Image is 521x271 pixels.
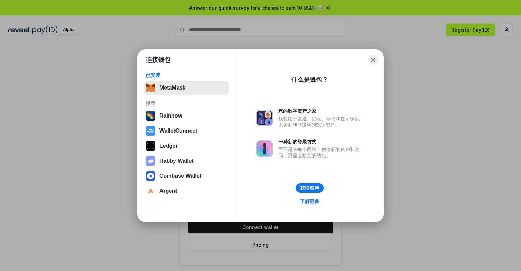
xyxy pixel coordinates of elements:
img: svg+xml,%3Csvg%20xmlns%3D%22http%3A%2F%2Fwww.w3.org%2F2000%2Fsvg%22%20width%3D%2228%22%20height%3... [146,141,155,151]
button: Rainbow [144,109,229,123]
img: svg+xml,%3Csvg%20fill%3D%22none%22%20height%3D%2233%22%20viewBox%3D%220%200%2035%2033%22%20width%... [146,83,155,93]
div: 一种新的登录方式 [278,139,363,145]
div: 已安装 [146,72,227,78]
div: 您的数字资产之家 [278,108,363,114]
button: Argent [144,184,229,198]
img: svg+xml,%3Csvg%20width%3D%2228%22%20height%3D%2228%22%20viewBox%3D%220%200%2028%2028%22%20fill%3D... [146,186,155,196]
button: Coinbase Wallet [144,169,229,183]
a: 了解更多 [296,197,323,206]
img: svg+xml,%3Csvg%20xmlns%3D%22http%3A%2F%2Fwww.w3.org%2F2000%2Fsvg%22%20fill%3D%22none%22%20viewBox... [146,156,155,166]
div: Ledger [159,143,178,149]
div: 推荐 [146,100,227,106]
div: Coinbase Wallet [159,173,201,179]
button: Close [368,55,378,65]
div: 而不是在每个网站上创建新的账户和密码，只需连接您的钱包。 [278,146,363,159]
div: 了解更多 [300,198,319,204]
img: svg+xml,%3Csvg%20width%3D%2228%22%20height%3D%2228%22%20viewBox%3D%220%200%2028%2028%22%20fill%3D... [146,171,155,181]
div: 获取钱包 [300,185,319,191]
img: svg+xml,%3Csvg%20width%3D%2228%22%20height%3D%2228%22%20viewBox%3D%220%200%2028%2028%22%20fill%3D... [146,126,155,136]
div: 什么是钱包？ [291,76,328,84]
h1: 连接钱包 [146,56,170,64]
button: WalletConnect [144,124,229,138]
img: svg+xml,%3Csvg%20xmlns%3D%22http%3A%2F%2Fwww.w3.org%2F2000%2Fsvg%22%20fill%3D%22none%22%20viewBox... [256,140,273,157]
div: MetaMask [159,85,185,91]
button: MetaMask [144,81,229,95]
button: Rabby Wallet [144,154,229,168]
div: Rainbow [159,113,182,119]
div: Rabby Wallet [159,158,194,164]
img: svg+xml,%3Csvg%20width%3D%22120%22%20height%3D%22120%22%20viewBox%3D%220%200%20120%20120%22%20fil... [146,111,155,121]
div: 钱包用于发送、接收、存储和显示像以太坊和NFT这样的数字资产。 [278,116,363,128]
div: Argent [159,188,177,194]
div: WalletConnect [159,128,197,134]
button: Ledger [144,139,229,153]
button: 获取钱包 [296,183,324,193]
img: svg+xml,%3Csvg%20xmlns%3D%22http%3A%2F%2Fwww.w3.org%2F2000%2Fsvg%22%20fill%3D%22none%22%20viewBox... [256,110,273,126]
